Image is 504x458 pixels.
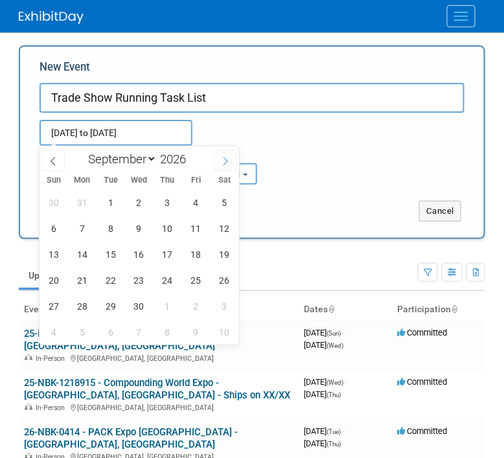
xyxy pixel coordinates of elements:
span: September 8, 2026 [98,216,123,241]
img: ExhibitDay [19,11,84,24]
span: Thu [154,176,182,185]
span: September 7, 2026 [69,216,95,241]
span: September 2, 2026 [126,190,152,215]
th: Dates [299,299,392,321]
span: Wed [125,176,154,185]
span: September 29, 2026 [98,293,123,319]
span: October 2, 2026 [183,293,209,319]
span: [DATE] [304,328,345,338]
span: October 6, 2026 [98,319,123,345]
a: Sort by Participation Type [451,304,457,314]
span: September 16, 2026 [126,242,152,267]
span: October 5, 2026 [69,319,95,345]
span: October 10, 2026 [212,319,237,345]
span: In-Person [36,404,69,412]
span: Committed [397,328,447,338]
span: September 27, 2026 [41,293,66,319]
span: September 21, 2026 [69,268,95,293]
div: [GEOGRAPHIC_DATA], [GEOGRAPHIC_DATA] [24,402,293,412]
img: In-Person Event [25,354,32,361]
div: [GEOGRAPHIC_DATA], [GEOGRAPHIC_DATA] [24,352,293,363]
span: September 15, 2026 [98,242,123,267]
span: Mon [68,176,97,185]
div: Participation: [169,146,279,163]
span: October 8, 2026 [155,319,180,345]
span: August 30, 2026 [41,190,66,215]
span: (Sun) [326,330,341,337]
a: Sort by Start Date [328,304,334,314]
span: September 3, 2026 [155,190,180,215]
span: (Tue) [326,428,341,435]
span: September 26, 2026 [212,268,237,293]
span: Sat [211,176,239,185]
button: Cancel [419,201,461,222]
th: Event [19,299,299,321]
a: 25-NBK-1218915 - Compounding World Expo - [GEOGRAPHIC_DATA], [GEOGRAPHIC_DATA] - Ships on XX/XX [24,377,290,401]
span: September 18, 2026 [183,242,209,267]
a: 25-BRN-0007 ISPE Annual Meeting & Expo - [GEOGRAPHIC_DATA], [GEOGRAPHIC_DATA] [24,328,215,352]
input: Name of Trade Show / Conference [40,83,464,113]
span: September 28, 2026 [69,293,95,319]
span: (Thu) [326,391,341,398]
select: Month [82,151,157,167]
span: October 1, 2026 [155,293,180,319]
span: Tue [97,176,125,185]
span: [DATE] [304,389,341,399]
span: September 11, 2026 [183,216,209,241]
span: September 19, 2026 [212,242,237,267]
span: In-Person [36,354,69,363]
label: New Event [40,60,90,80]
span: (Wed) [326,342,343,349]
img: In-Person Event [25,404,32,410]
span: September 20, 2026 [41,268,66,293]
span: [DATE] [304,426,345,436]
button: Menu [447,5,475,27]
span: [DATE] [304,377,347,387]
span: [DATE] [304,340,343,350]
span: September 24, 2026 [155,268,180,293]
span: August 31, 2026 [69,190,95,215]
span: September 10, 2026 [155,216,180,241]
span: September 9, 2026 [126,216,152,241]
div: Attendance / Format: [40,146,150,163]
span: October 7, 2026 [126,319,152,345]
span: - [343,426,345,436]
input: Year [157,152,196,166]
span: Committed [397,426,447,436]
span: [DATE] [304,439,341,448]
input: Start Date - End Date [40,120,192,146]
span: October 9, 2026 [183,319,209,345]
span: September 6, 2026 [41,216,66,241]
th: Participation [392,299,485,321]
span: September 23, 2026 [126,268,152,293]
span: - [343,328,345,338]
span: Fri [182,176,211,185]
span: September 1, 2026 [98,190,123,215]
span: Sun [40,176,68,185]
span: September 4, 2026 [183,190,209,215]
a: Upcoming10 [19,263,95,288]
span: September 25, 2026 [183,268,209,293]
span: October 4, 2026 [41,319,66,345]
span: September 13, 2026 [41,242,66,267]
span: - [345,377,347,387]
span: September 22, 2026 [98,268,123,293]
span: September 17, 2026 [155,242,180,267]
span: September 30, 2026 [126,293,152,319]
a: 26-NBK-0414 - PACK Expo [GEOGRAPHIC_DATA] - [GEOGRAPHIC_DATA], [GEOGRAPHIC_DATA] [24,426,238,450]
span: September 5, 2026 [212,190,237,215]
span: Committed [397,377,447,387]
span: (Thu) [326,441,341,448]
span: September 14, 2026 [69,242,95,267]
span: October 3, 2026 [212,293,237,319]
span: September 12, 2026 [212,216,237,241]
span: (Wed) [326,379,343,386]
